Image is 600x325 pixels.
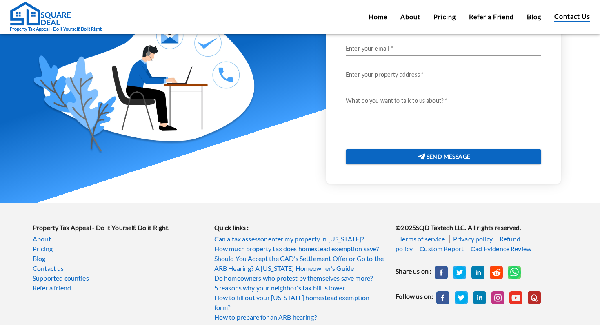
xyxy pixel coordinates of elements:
button: Send Message [346,149,541,164]
a: Property Tax Appeal - Do it Yourself. Do it Right. [10,1,102,33]
a: Pricing [433,12,456,22]
b: © 2025 SQD Taxtech LLC. All rights reserved. [396,223,521,231]
button: twitter [453,266,466,279]
img: Contact Square Deal [33,9,256,153]
a: . [528,291,541,304]
a: How much property tax does homestead exemption save? [214,244,386,254]
a: Refer a Friend [469,12,514,22]
a: Home [369,12,387,22]
a: How to fill out your [US_STATE] homestead exemption form? [214,293,386,312]
a: Do homeowners who protest by themselves save more? [214,273,386,283]
a: Terms of service [396,235,448,243]
b: Follow us on: [396,292,433,300]
a: Custom Report [416,245,467,252]
a: Refer a friend [33,283,204,293]
b: Share us on : [396,267,431,275]
b: Quick links : [214,223,249,231]
a: How to prepare for an ARB hearing? [214,312,386,322]
a: . [491,291,504,304]
a: Privacy policy [449,235,496,243]
button: reddit [490,266,503,279]
a: . [509,291,522,304]
b: Property Tax Appeal - Do it Yourself. Do it Right. [33,223,170,231]
a: Should You Accept the CAD’s Settlement Offer or Go to the ARB Hearing? A [US_STATE] Homeowner’s G... [214,254,386,273]
img: Square Deal [10,1,71,26]
a: Blog [33,254,204,263]
a: . [473,291,486,304]
a: . [455,291,468,304]
a: Refund policy [396,235,520,252]
button: facebook [435,266,448,279]
a: Blog [527,12,541,22]
button: whatsapp [508,266,521,279]
a: Supported counties [33,273,204,283]
a: Can a tax assessor enter my property in [US_STATE]? [214,234,386,244]
a: Contact us [33,263,204,273]
a: Cad Evidence Review [467,245,535,252]
a: About [33,234,204,244]
a: . [436,291,449,304]
a: Pricing [33,244,204,254]
a: 5 reasons why your neighbor's tax bill is lower [214,283,386,293]
a: Contact Us [554,11,590,22]
button: linkedin [471,266,484,279]
a: About [400,12,420,22]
